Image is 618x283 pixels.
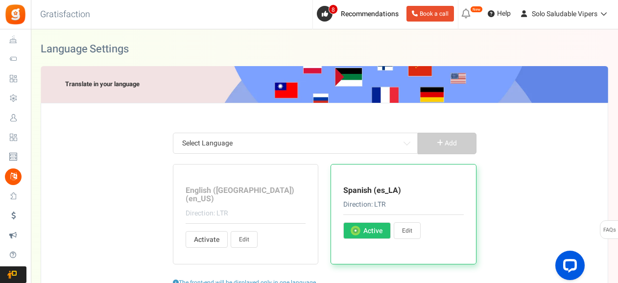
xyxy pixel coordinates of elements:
[532,9,597,19] span: Solo Saludable Vipers
[4,3,26,25] img: Gratisfaction
[317,6,403,22] a: 8 Recommendations
[394,222,421,239] a: Edit
[65,81,140,88] h5: Translate in your language
[406,6,454,22] a: Book a call
[41,44,129,54] h2: Language Settings
[186,209,306,218] p: Direction: LTR
[470,6,483,13] em: New
[343,200,464,210] p: Direction: LTR
[178,135,412,152] span: Select Language
[363,226,382,236] span: Active
[343,187,464,195] h3: Spanish (es_LA)
[495,9,511,19] span: Help
[194,235,217,245] span: Activate
[231,231,258,248] a: Edit
[29,5,101,24] h3: Gratisfaction
[484,6,515,22] a: Help
[186,187,306,204] h3: English ([GEOGRAPHIC_DATA]) (en_US)
[341,9,399,19] span: Recommendations
[329,4,338,14] span: 8
[173,133,418,154] span: Select Language
[603,221,616,239] span: FAQs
